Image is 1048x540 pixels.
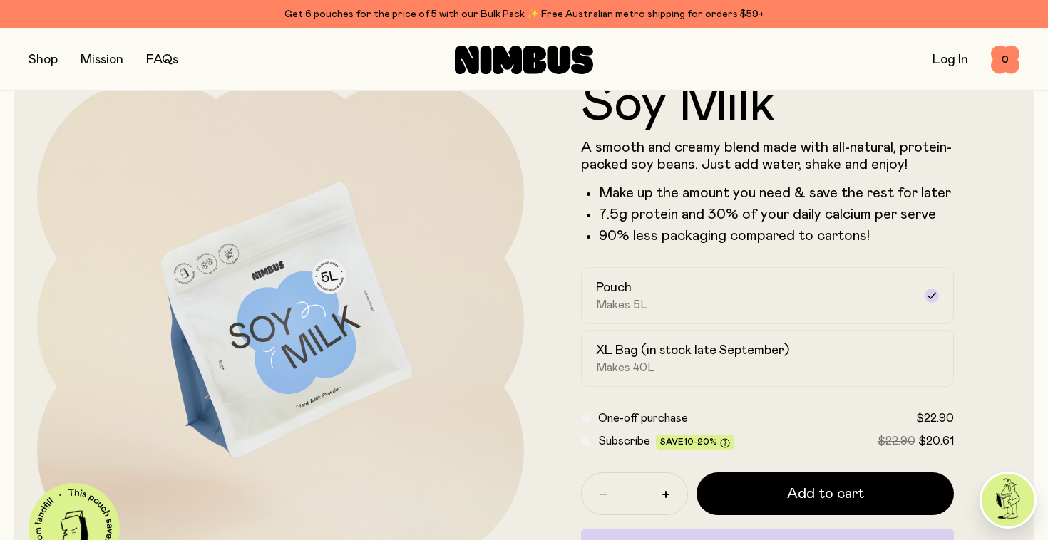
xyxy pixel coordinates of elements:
a: Log In [933,53,968,66]
span: $22.90 [878,435,915,447]
span: Save [660,437,730,448]
span: Add to cart [787,484,864,504]
span: Makes 40L [596,360,655,375]
button: 0 [991,46,1019,74]
span: $20.61 [918,435,954,447]
h1: Soy Milk [581,79,954,130]
a: Mission [81,53,123,66]
h2: Pouch [596,279,632,296]
div: Get 6 pouches for the price of 5 with our Bulk Pack ✨ Free Australian metro shipping for orders $59+ [29,6,1019,23]
img: agent [982,474,1034,526]
p: 90% less packaging compared to cartons! [599,227,954,244]
button: Add to cart [697,472,954,515]
span: $22.90 [916,412,954,424]
span: Makes 5L [596,298,648,312]
p: A smooth and creamy blend made with all-natural, protein-packed soy beans. Just add water, shake ... [581,139,954,173]
a: FAQs [146,53,178,66]
li: Make up the amount you need & save the rest for later [599,185,954,202]
li: 7.5g protein and 30% of your daily calcium per serve [599,206,954,223]
span: Subscribe [598,435,650,447]
h2: XL Bag (in stock late September) [596,342,789,359]
span: One-off purchase [598,412,688,424]
span: 10-20% [684,437,717,446]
